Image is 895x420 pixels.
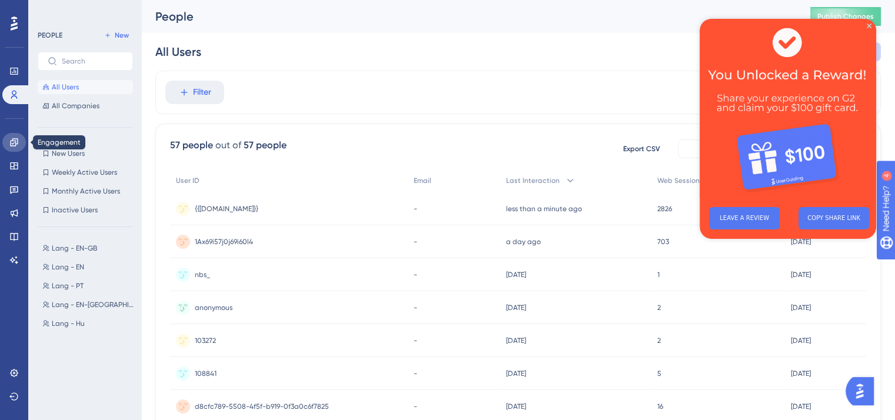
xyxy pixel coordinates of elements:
span: Lang - Hu [52,319,85,328]
span: 1 [657,270,660,279]
span: anonymous [195,303,232,312]
button: Publish Changes [810,7,881,26]
div: 4 [82,6,85,15]
div: Close Preview [167,5,172,9]
time: [DATE] [791,336,811,345]
button: Lang - PT [38,279,140,293]
button: Inactive Users [38,203,133,217]
span: Last Interaction [506,176,560,185]
button: Weekly Active Users [38,165,133,179]
time: [DATE] [791,304,811,312]
span: 108841 [195,369,217,378]
span: 2 [657,303,661,312]
span: - [414,369,417,378]
span: - [414,270,417,279]
span: New [115,31,129,40]
time: [DATE] [506,369,526,378]
time: [DATE] [791,369,811,378]
button: COPY SHARE LINK [99,188,169,211]
button: LEAVE A REVIEW [9,188,80,211]
span: 2 [657,336,661,345]
span: Inactive Users [52,205,98,215]
time: [DATE] [506,402,526,411]
span: New Users [52,149,85,158]
span: Lang - EN-GB [52,244,97,253]
div: All Users [155,44,201,60]
span: 5 [657,369,661,378]
span: Filter [193,85,211,99]
time: [DATE] [506,271,526,279]
button: Lang - EN-GB [38,241,140,255]
time: [DATE] [506,336,526,345]
span: - [414,303,417,312]
button: Lang - EN [38,260,140,274]
span: Web Session [657,176,700,185]
span: d8cfc789-5508-4f5f-b919-0f3a0c6f7825 [195,402,329,411]
span: 2826 [657,204,672,214]
span: Need Help? [28,3,74,17]
button: Lang - Hu [38,316,140,331]
span: Lang - PT [52,281,84,291]
div: 57 people [170,138,213,152]
button: All Users [38,80,133,94]
button: All Companies [38,99,133,113]
span: {{[DOMAIN_NAME]}} [195,204,258,214]
button: Monthly Active Users [38,184,133,198]
span: - [414,204,417,214]
span: Email [414,176,431,185]
div: out of [215,138,241,152]
span: Monthly Active Users [52,186,120,196]
span: 103272 [195,336,216,345]
span: - [414,336,417,345]
span: 16 [657,402,663,411]
button: New [100,28,133,42]
button: Export CSV [612,139,671,158]
button: Filter [165,81,224,104]
input: Search [62,57,123,65]
span: Export CSV [623,144,660,154]
time: [DATE] [791,238,811,246]
span: Lang - EN [52,262,84,272]
span: Publish Changes [817,12,874,21]
div: People [155,8,781,25]
span: User ID [176,176,199,185]
span: - [414,402,417,411]
time: less than a minute ago [506,205,582,213]
time: a day ago [506,238,541,246]
time: [DATE] [791,402,811,411]
span: All Users [52,82,79,92]
iframe: UserGuiding AI Assistant Launcher [846,374,881,409]
span: Weekly Active Users [52,168,117,177]
span: 1Ax69i57j0j69i60l4 [195,237,253,246]
span: nbs_ [195,270,210,279]
div: 57 people [244,138,287,152]
span: - [414,237,417,246]
time: [DATE] [506,304,526,312]
span: Lang - EN-[GEOGRAPHIC_DATA] [52,300,135,309]
span: 703 [657,237,669,246]
span: All Companies [52,101,99,111]
button: Lang - EN-[GEOGRAPHIC_DATA] [38,298,140,312]
button: New Users [38,146,133,161]
div: PEOPLE [38,31,62,40]
button: Available Attributes (13) [678,139,866,158]
time: [DATE] [791,271,811,279]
